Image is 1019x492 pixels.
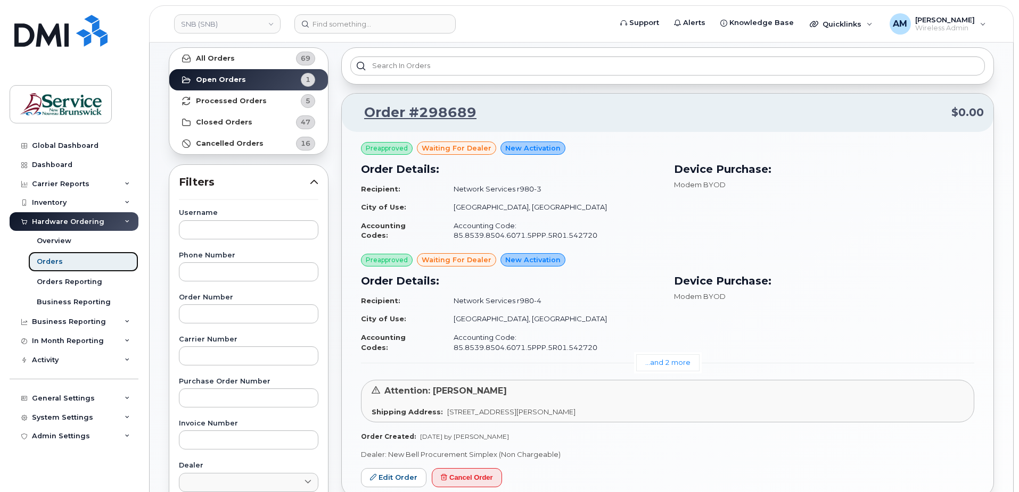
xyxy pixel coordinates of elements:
[372,407,443,416] strong: Shipping Address:
[361,449,974,460] p: Dealer: New Bell Procurement Simplex (Non Chargeable)
[422,143,491,153] span: waiting for dealer
[361,221,406,240] strong: Accounting Codes:
[169,48,328,69] a: All Orders69
[893,18,907,30] span: AM
[674,273,974,289] h3: Device Purchase:
[301,117,310,127] span: 47
[196,97,267,105] strong: Processed Orders
[301,53,310,63] span: 69
[361,432,416,440] strong: Order Created:
[350,56,985,76] input: Search in orders
[915,24,975,32] span: Wireless Admin
[366,144,408,153] span: Preapproved
[174,14,281,34] a: SNB (SNB)
[361,185,400,193] strong: Recipient:
[179,174,310,190] span: Filters
[179,420,318,427] label: Invoice Number
[384,386,507,396] span: Attention: [PERSON_NAME]
[613,12,667,34] a: Support
[196,54,235,63] strong: All Orders
[294,14,456,34] input: Find something...
[169,69,328,90] a: Open Orders1
[366,255,408,265] span: Preapproved
[683,18,705,28] span: Alerts
[729,18,794,28] span: Knowledge Base
[422,255,491,265] span: waiting for dealer
[196,76,246,84] strong: Open Orders
[361,203,406,211] strong: City of Use:
[882,13,993,35] div: Andrew Morris
[351,103,476,122] a: Order #298689
[361,161,661,177] h3: Order Details:
[361,314,406,323] strong: City of Use:
[505,255,561,265] span: New Activation
[674,161,974,177] h3: Device Purchase:
[179,210,318,216] label: Username
[447,407,576,416] span: [STREET_ADDRESS][PERSON_NAME]
[306,96,310,106] span: 5
[629,18,659,28] span: Support
[361,273,661,289] h3: Order Details:
[196,118,252,127] strong: Closed Orders
[636,354,700,371] a: ...and 2 more
[179,294,318,301] label: Order Number
[301,138,310,148] span: 16
[179,378,318,385] label: Purchase Order Number
[179,252,318,259] label: Phone Number
[179,462,318,469] label: Dealer
[951,105,984,120] span: $0.00
[306,74,310,85] span: 1
[169,90,328,112] a: Processed Orders5
[420,432,509,440] span: [DATE] by [PERSON_NAME]
[361,468,426,488] a: Edit Order
[505,143,561,153] span: New Activation
[444,291,661,310] td: Network Services r980-4
[169,133,328,154] a: Cancelled Orders16
[667,12,713,34] a: Alerts
[915,15,975,24] span: [PERSON_NAME]
[802,13,880,35] div: Quicklinks
[823,20,861,28] span: Quicklinks
[674,292,726,301] span: Modem BYOD
[361,296,400,305] strong: Recipient:
[432,468,502,488] button: Cancel Order
[361,333,406,352] strong: Accounting Codes:
[444,198,661,216] td: [GEOGRAPHIC_DATA], [GEOGRAPHIC_DATA]
[444,328,661,356] td: Accounting Code: 85.8539.8504.6071.5PPP.5R01.542720
[444,216,661,245] td: Accounting Code: 85.8539.8504.6071.5PPP.5R01.542720
[713,12,801,34] a: Knowledge Base
[169,112,328,133] a: Closed Orders47
[444,310,661,328] td: [GEOGRAPHIC_DATA], [GEOGRAPHIC_DATA]
[674,180,726,189] span: Modem BYOD
[179,336,318,343] label: Carrier Number
[196,139,264,148] strong: Cancelled Orders
[444,180,661,198] td: Network Services r980-3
